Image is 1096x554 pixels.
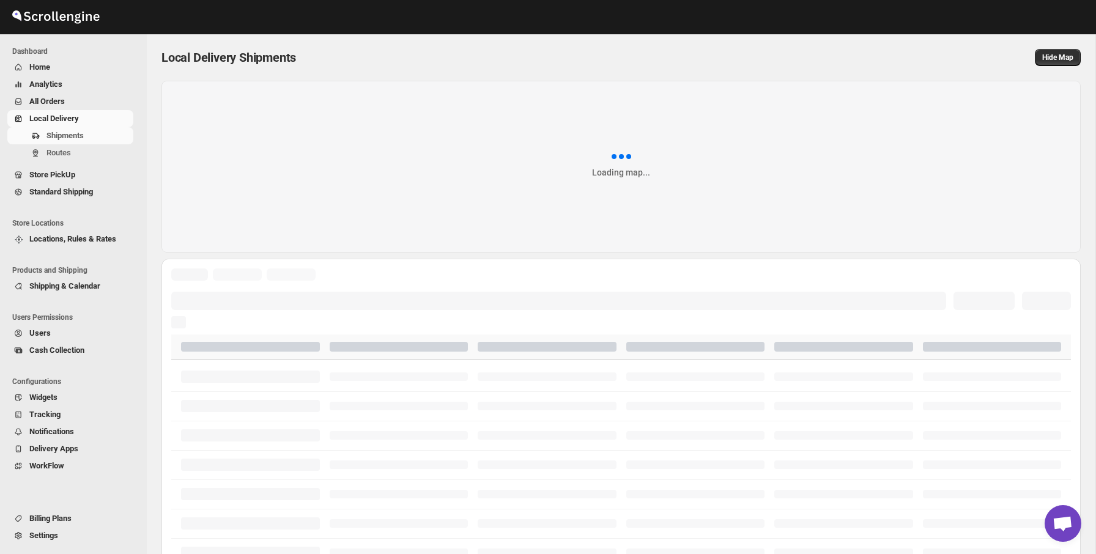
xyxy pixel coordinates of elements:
[7,231,133,248] button: Locations, Rules & Rates
[12,46,138,56] span: Dashboard
[29,410,61,419] span: Tracking
[161,50,296,65] span: Local Delivery Shipments
[7,325,133,342] button: Users
[7,423,133,440] button: Notifications
[29,531,58,540] span: Settings
[29,281,100,290] span: Shipping & Calendar
[29,97,65,106] span: All Orders
[7,127,133,144] button: Shipments
[7,389,133,406] button: Widgets
[7,342,133,359] button: Cash Collection
[29,393,57,402] span: Widgets
[7,59,133,76] button: Home
[12,265,138,275] span: Products and Shipping
[29,187,93,196] span: Standard Shipping
[7,278,133,295] button: Shipping & Calendar
[7,93,133,110] button: All Orders
[7,510,133,527] button: Billing Plans
[7,527,133,544] button: Settings
[7,76,133,93] button: Analytics
[29,170,75,179] span: Store PickUp
[29,234,116,243] span: Locations, Rules & Rates
[46,131,84,140] span: Shipments
[29,514,72,523] span: Billing Plans
[29,427,74,436] span: Notifications
[29,345,84,355] span: Cash Collection
[1045,505,1081,542] div: Open chat
[12,218,138,228] span: Store Locations
[29,79,62,89] span: Analytics
[46,148,71,157] span: Routes
[7,144,133,161] button: Routes
[592,166,650,179] div: Loading map...
[29,461,64,470] span: WorkFlow
[29,114,79,123] span: Local Delivery
[1042,53,1073,62] span: Hide Map
[1035,49,1081,66] button: Map action label
[12,377,138,386] span: Configurations
[7,440,133,457] button: Delivery Apps
[29,62,50,72] span: Home
[29,328,51,338] span: Users
[7,457,133,475] button: WorkFlow
[12,312,138,322] span: Users Permissions
[29,444,78,453] span: Delivery Apps
[7,406,133,423] button: Tracking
